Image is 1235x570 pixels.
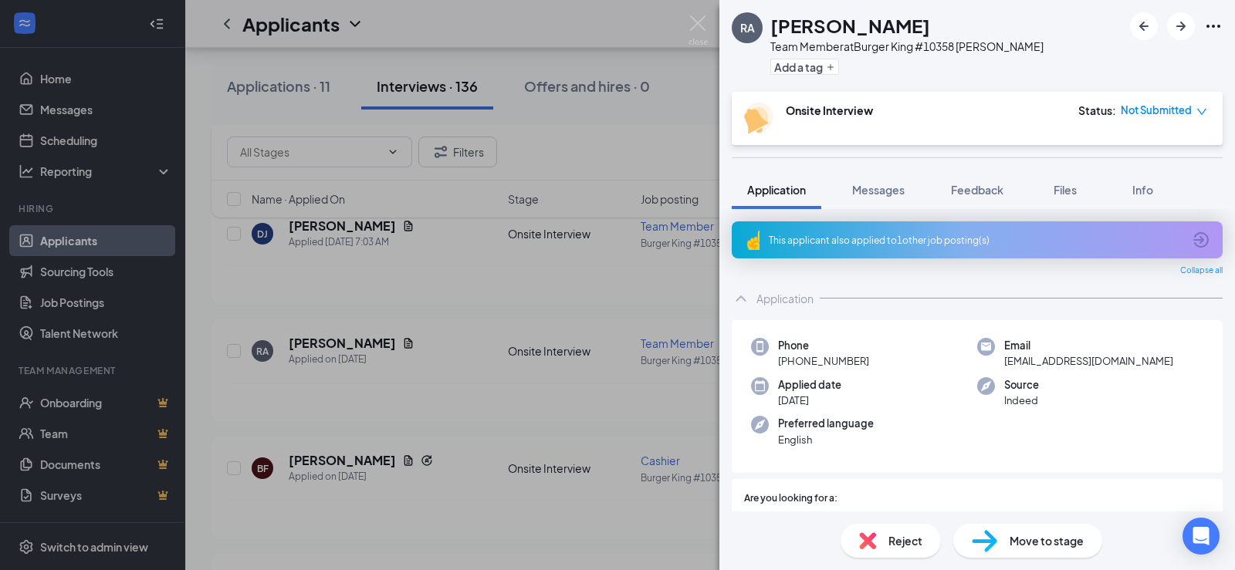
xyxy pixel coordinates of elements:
[756,291,814,306] div: Application
[778,377,841,393] span: Applied date
[778,353,869,369] span: [PHONE_NUMBER]
[778,393,841,408] span: [DATE]
[1204,17,1223,35] svg: Ellipses
[826,62,835,72] svg: Plus
[1010,532,1084,549] span: Move to stage
[1132,183,1153,197] span: Info
[770,59,839,75] button: PlusAdd a tag
[888,532,922,549] span: Reject
[770,39,1044,54] div: Team Member at Burger King #10358 [PERSON_NAME]
[786,103,873,117] b: Onsite Interview
[778,416,874,431] span: Preferred language
[1172,17,1190,35] svg: ArrowRight
[951,183,1003,197] span: Feedback
[732,289,750,308] svg: ChevronUp
[852,183,905,197] span: Messages
[1078,103,1116,118] div: Status :
[1004,393,1039,408] span: Indeed
[740,20,755,35] div: RA
[747,183,806,197] span: Application
[1004,338,1173,353] span: Email
[1196,106,1207,117] span: down
[1130,12,1158,40] button: ArrowLeftNew
[1135,17,1153,35] svg: ArrowLeftNew
[1180,265,1223,277] span: Collapse all
[1004,353,1173,369] span: [EMAIL_ADDRESS][DOMAIN_NAME]
[770,12,930,39] h1: [PERSON_NAME]
[1121,103,1192,118] span: Not Submitted
[1167,12,1195,40] button: ArrowRight
[1192,231,1210,249] svg: ArrowCircle
[769,234,1183,247] div: This applicant also applied to 1 other job posting(s)
[778,432,874,447] span: English
[1054,183,1077,197] span: Files
[778,338,869,353] span: Phone
[1183,518,1220,555] div: Open Intercom Messenger
[1004,377,1039,393] span: Source
[744,491,837,506] span: Are you looking for a:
